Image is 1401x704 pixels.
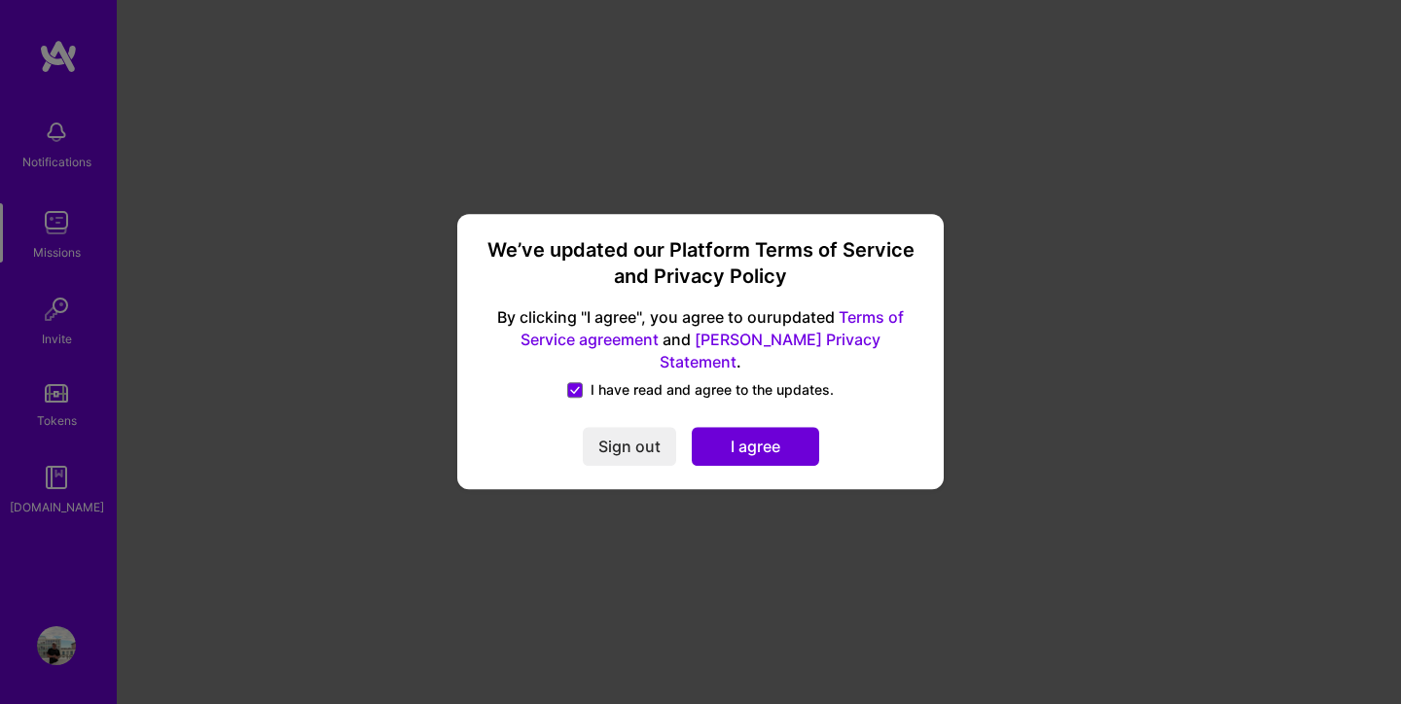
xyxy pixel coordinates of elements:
a: Terms of Service agreement [521,307,904,349]
a: [PERSON_NAME] Privacy Statement [660,330,880,371]
span: I have read and agree to the updates. [591,381,834,401]
span: By clicking "I agree", you agree to our updated and . [481,306,920,373]
button: Sign out [583,428,676,467]
button: I agree [692,428,819,467]
h3: We’ve updated our Platform Terms of Service and Privacy Policy [481,237,920,291]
